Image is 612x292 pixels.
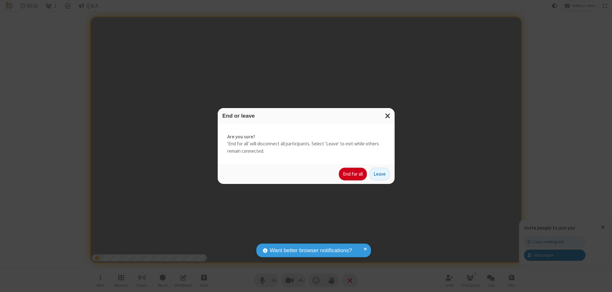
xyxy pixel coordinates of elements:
button: Leave [369,168,390,180]
strong: Are you sure? [227,133,385,141]
h3: End or leave [222,113,390,119]
button: End for all [339,168,367,180]
div: 'End for all' will disconnect all participants. Select 'Leave' to exit while others remain connec... [218,124,395,164]
button: Close modal [381,108,395,124]
span: Want better browser notifications? [270,246,352,255]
